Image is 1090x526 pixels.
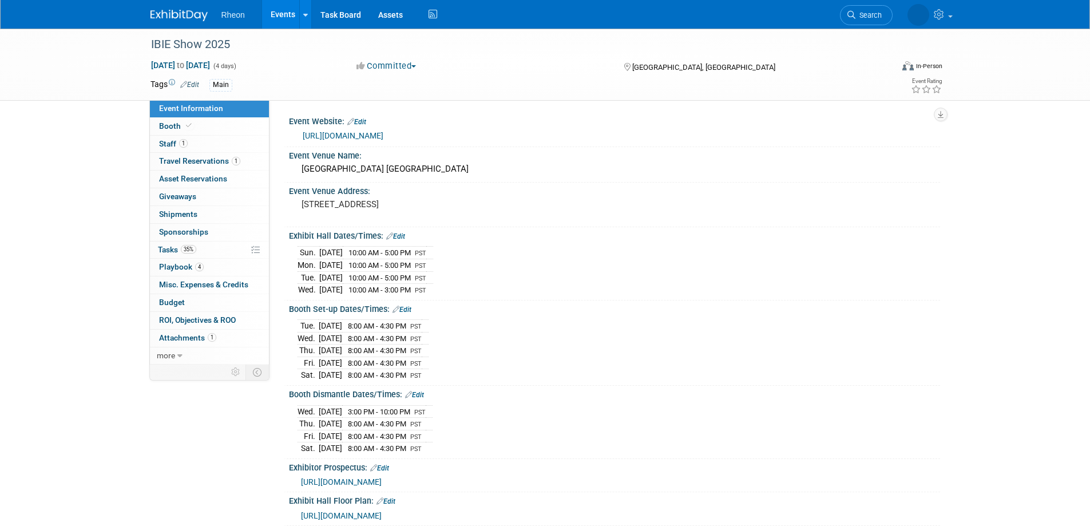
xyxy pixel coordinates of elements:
[179,139,188,148] span: 1
[159,298,185,307] span: Budget
[410,421,422,428] span: PST
[415,275,426,282] span: PST
[245,365,269,379] td: Toggle Event Tabs
[348,371,406,379] span: 8:00 AM - 4:30 PM
[319,430,342,442] td: [DATE]
[414,409,426,416] span: PST
[159,174,227,183] span: Asset Reservations
[150,206,269,223] a: Shipments
[386,232,405,240] a: Edit
[159,104,223,113] span: Event Information
[410,347,422,355] span: PST
[298,247,319,259] td: Sun.
[289,459,940,474] div: Exhibitor Prospectus:
[302,199,548,209] pre: [STREET_ADDRESS]
[915,62,942,70] div: In-Person
[415,250,426,257] span: PST
[232,157,240,165] span: 1
[319,345,342,357] td: [DATE]
[319,271,343,284] td: [DATE]
[301,511,382,520] a: [URL][DOMAIN_NAME]
[347,118,366,126] a: Edit
[159,209,197,219] span: Shipments
[150,347,269,365] a: more
[410,360,422,367] span: PST
[150,171,269,188] a: Asset Reservations
[150,118,269,135] a: Booth
[150,330,269,347] a: Attachments1
[150,136,269,153] a: Staff1
[393,306,411,314] a: Edit
[159,227,208,236] span: Sponsorships
[319,247,343,259] td: [DATE]
[298,259,319,272] td: Mon.
[221,10,245,19] span: Rheon
[150,78,199,92] td: Tags
[289,300,940,315] div: Booth Set-up Dates/Times:
[159,262,204,271] span: Playbook
[410,335,422,343] span: PST
[298,405,319,418] td: Wed.
[348,408,410,416] span: 3:00 PM - 10:00 PM
[405,391,424,399] a: Edit
[289,227,940,242] div: Exhibit Hall Dates/Times:
[298,430,319,442] td: Fri.
[289,147,940,161] div: Event Venue Name:
[415,262,426,270] span: PST
[348,444,406,453] span: 8:00 AM - 4:30 PM
[319,320,342,333] td: [DATE]
[180,81,199,89] a: Edit
[150,224,269,241] a: Sponsorships
[159,156,240,165] span: Travel Reservations
[289,183,940,197] div: Event Venue Address:
[410,445,422,453] span: PST
[150,312,269,329] a: ROI, Objectives & ROO
[352,60,421,72] button: Committed
[840,5,893,25] a: Search
[150,276,269,294] a: Misc. Expenses & Credits
[157,351,175,360] span: more
[319,332,342,345] td: [DATE]
[319,442,342,454] td: [DATE]
[298,271,319,284] td: Tue.
[319,405,342,418] td: [DATE]
[370,464,389,472] a: Edit
[319,357,342,369] td: [DATE]
[911,78,942,84] div: Event Rating
[301,477,382,487] span: [URL][DOMAIN_NAME]
[159,315,236,325] span: ROI, Objectives & ROO
[348,261,411,270] span: 10:00 AM - 5:00 PM
[209,79,232,91] div: Main
[410,433,422,441] span: PST
[907,4,929,26] img: Towa Masuyama
[298,345,319,357] td: Thu.
[150,153,269,170] a: Travel Reservations1
[319,259,343,272] td: [DATE]
[298,332,319,345] td: Wed.
[289,113,940,128] div: Event Website:
[208,333,216,342] span: 1
[319,284,343,296] td: [DATE]
[348,322,406,330] span: 8:00 AM - 4:30 PM
[150,188,269,205] a: Giveaways
[150,242,269,259] a: Tasks35%
[319,418,342,430] td: [DATE]
[147,34,875,55] div: IBIE Show 2025
[348,359,406,367] span: 8:00 AM - 4:30 PM
[298,320,319,333] td: Tue.
[150,10,208,21] img: ExhibitDay
[186,122,192,129] i: Booth reservation complete
[289,492,940,507] div: Exhibit Hall Floor Plan:
[348,248,411,257] span: 10:00 AM - 5:00 PM
[303,131,383,140] a: [URL][DOMAIN_NAME]
[319,369,342,381] td: [DATE]
[159,280,248,289] span: Misc. Expenses & Credits
[150,60,211,70] span: [DATE] [DATE]
[902,61,914,70] img: Format-Inperson.png
[376,497,395,505] a: Edit
[348,286,411,294] span: 10:00 AM - 3:00 PM
[348,432,406,441] span: 8:00 AM - 4:30 PM
[298,160,932,178] div: [GEOGRAPHIC_DATA] [GEOGRAPHIC_DATA]
[348,346,406,355] span: 8:00 AM - 4:30 PM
